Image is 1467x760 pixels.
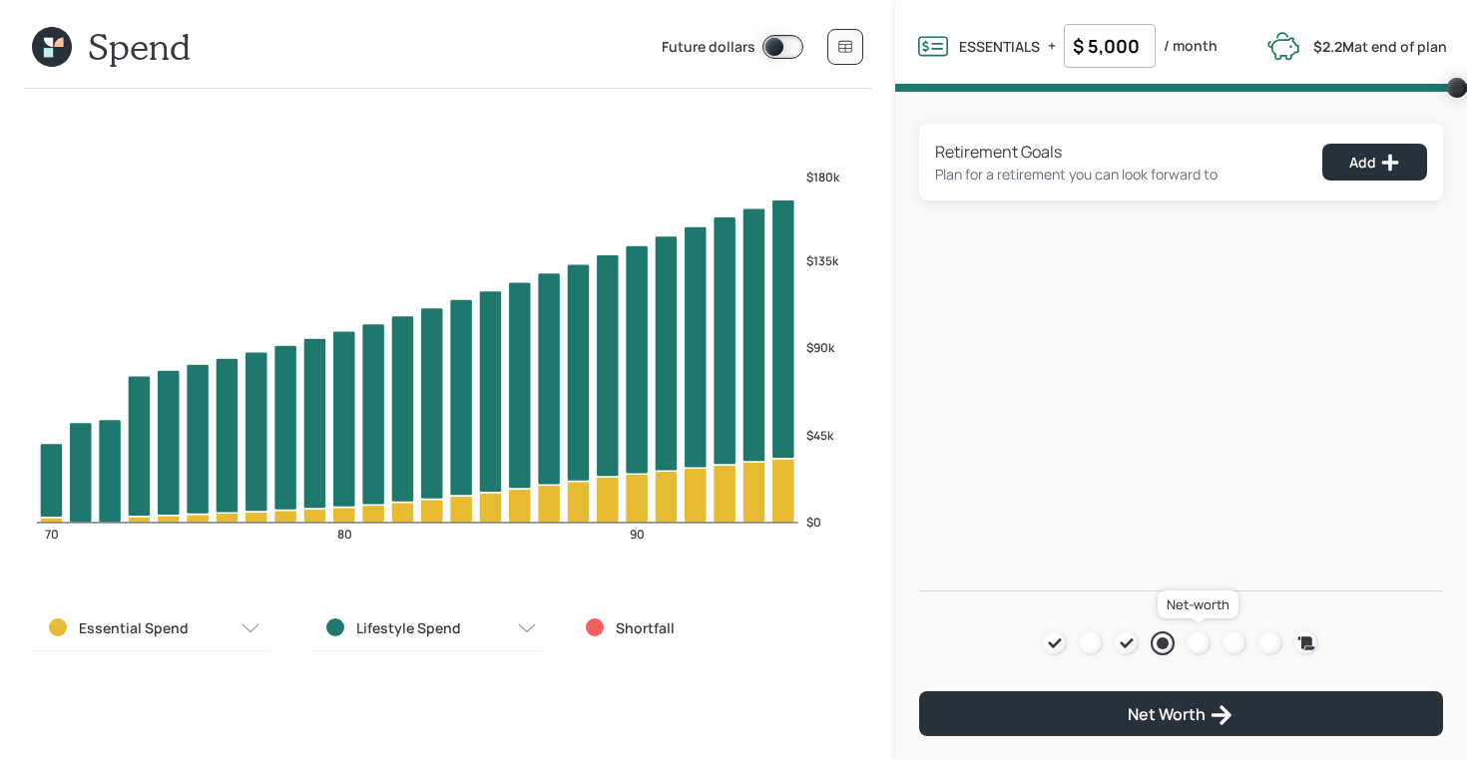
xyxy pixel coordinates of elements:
label: Essential Spend [79,618,189,638]
tspan: $180k [806,169,840,186]
label: / month [1164,36,1218,56]
div: Plan for a retirement you can look forward to [935,164,1218,185]
div: Net Worth [1128,703,1233,727]
tspan: $45k [806,427,834,444]
div: Add [1349,153,1400,173]
tspan: 90 [630,526,645,543]
b: $2.2M [1313,37,1354,56]
label: + [1048,36,1056,56]
tspan: $0 [806,514,821,531]
label: Lifestyle Spend [356,618,461,638]
label: at end of plan [1313,37,1447,56]
label: Shortfall [616,618,675,638]
span: Volume [895,84,1467,92]
button: Add [1322,144,1427,181]
tspan: $135k [806,252,839,269]
button: Net Worth [919,691,1443,736]
label: ESSENTIALS [959,37,1040,56]
label: Future dollars [662,37,755,59]
h1: Spend [88,25,191,68]
tspan: $90k [806,339,835,356]
tspan: 80 [337,526,352,543]
div: Retirement Goals [935,140,1218,164]
tspan: 70 [45,526,59,543]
